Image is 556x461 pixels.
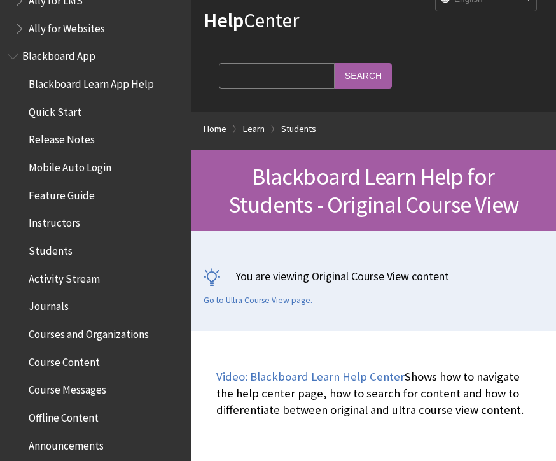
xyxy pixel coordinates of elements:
span: Quick Start [29,101,81,118]
span: Release Notes [29,129,95,146]
p: You are viewing Original Course View content [204,268,543,284]
span: Blackboard Learn App Help [29,73,154,90]
a: HelpCenter [204,8,299,33]
a: Learn [243,121,265,137]
a: Go to Ultra Course View page. [204,295,312,306]
span: Announcements [29,435,104,452]
span: Students [29,240,73,257]
span: Course Messages [29,379,106,397]
a: Students [281,121,316,137]
span: Course Content [29,351,100,369]
span: Instructors [29,213,80,230]
span: Journals [29,296,69,313]
span: Blackboard Learn Help for Students - Original Course View [228,162,518,219]
p: Shows how to navigate the help center page, how to search for content and how to differentiate be... [216,369,531,419]
span: Mobile Auto Login [29,157,111,174]
span: Blackboard App [22,46,95,63]
a: Video: Blackboard Learn Help Center [216,369,405,385]
strong: Help [204,8,244,33]
span: Ally for Websites [29,18,105,35]
span: Courses and Organizations [29,323,149,341]
span: Activity Stream [29,268,100,285]
span: Offline Content [29,407,99,424]
a: Home [204,121,226,137]
span: Feature Guide [29,185,95,202]
input: Search [335,63,392,88]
